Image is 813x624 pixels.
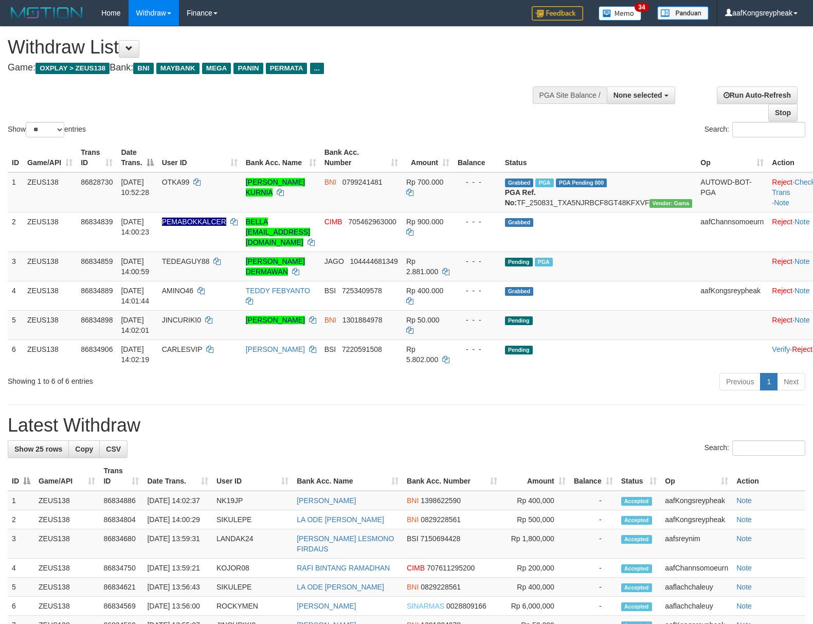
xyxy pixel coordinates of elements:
a: Show 25 rows [8,440,69,458]
span: 86834898 [81,316,113,324]
th: Game/API: activate to sort column ascending [23,143,77,172]
td: ZEUS138 [34,559,99,578]
td: 1 [8,172,23,212]
span: Accepted [621,535,652,544]
span: OXPLAY > ZEUS138 [35,63,110,74]
td: 86834750 [99,559,143,578]
th: Date Trans.: activate to sort column ascending [143,461,212,491]
span: 86834859 [81,257,113,265]
span: Copy 0829228561 to clipboard [421,583,461,591]
a: LA ODE [PERSON_NAME] [297,515,384,524]
span: Marked by aafsreyleap [535,258,553,266]
th: Bank Acc. Number: activate to sort column ascending [403,461,501,491]
span: 86834839 [81,218,113,226]
a: Note [736,583,752,591]
th: Bank Acc. Name: activate to sort column ascending [293,461,403,491]
span: Rp 900.000 [406,218,443,226]
span: PGA Pending [556,179,607,187]
td: SIKULEPE [212,510,293,529]
label: Search: [704,122,805,137]
b: PGA Ref. No: [505,188,536,207]
td: 4 [8,281,23,310]
td: AUTOWD-BOT-PGA [696,172,768,212]
span: CIMB [324,218,342,226]
span: [DATE] 14:02:19 [121,345,149,364]
label: Show entries [8,122,86,137]
span: [DATE] 10:52:28 [121,178,149,197]
span: Rp 5.802.000 [406,345,438,364]
td: aafKongsreypheak [696,281,768,310]
th: User ID: activate to sort column ascending [212,461,293,491]
th: Balance [454,143,501,172]
span: BSI [324,345,336,353]
td: - [570,510,617,529]
span: 86834889 [81,287,113,295]
td: ZEUS138 [23,340,77,369]
img: panduan.png [657,6,709,20]
td: LANDAK24 [212,529,293,559]
td: ZEUS138 [23,212,77,252]
span: Copy 104444681349 to clipboard [350,257,398,265]
span: None selected [613,91,662,99]
span: 86834906 [81,345,113,353]
input: Search: [732,122,805,137]
td: Rp 6,000,000 [501,597,570,616]
span: Rp 50.000 [406,316,440,324]
td: 6 [8,597,34,616]
th: Amount: activate to sort column ascending [402,143,454,172]
th: Op: activate to sort column ascending [696,143,768,172]
a: [PERSON_NAME] [246,345,305,353]
a: Note [736,496,752,505]
span: JAGO [324,257,344,265]
a: Reject [772,287,792,295]
div: - - - [458,344,497,354]
span: MEGA [202,63,231,74]
a: CSV [99,440,128,458]
span: SINARMAS [407,602,444,610]
span: Grabbed [505,218,534,227]
td: ROCKYMEN [212,597,293,616]
span: Pending [505,346,533,354]
a: [PERSON_NAME] DERMAWAN [246,257,305,276]
td: [DATE] 13:59:21 [143,559,212,578]
a: TEDDY FEBYANTO [246,287,310,295]
span: Rp 700.000 [406,178,443,186]
td: [DATE] 13:56:43 [143,578,212,597]
span: 34 [635,3,648,12]
span: Copy 0028809166 to clipboard [446,602,486,610]
span: Accepted [621,564,652,573]
a: Note [794,218,810,226]
th: ID: activate to sort column descending [8,461,34,491]
a: RAFI BINTANG RAMADHAN [297,564,390,572]
a: Reject [772,257,792,265]
th: Action [732,461,805,491]
a: Note [794,287,810,295]
a: Next [777,373,805,390]
input: Search: [732,440,805,456]
h1: Latest Withdraw [8,415,805,436]
td: aafKongsreypheak [661,510,732,529]
td: 3 [8,529,34,559]
span: Show 25 rows [14,445,62,453]
span: Nama rekening ada tanda titik/strip, harap diedit [162,218,226,226]
label: Search: [704,440,805,456]
a: Reject [792,345,812,353]
span: CSV [106,445,121,453]
td: [DATE] 14:00:29 [143,510,212,529]
span: Copy 7220591508 to clipboard [342,345,382,353]
td: ZEUS138 [34,491,99,510]
span: CARLESVIP [162,345,202,353]
td: aaflachchaleuy [661,578,732,597]
div: - - - [458,177,497,187]
span: Copy 1398622590 to clipboard [421,496,461,505]
span: BNI [324,178,336,186]
td: 86834569 [99,597,143,616]
a: [PERSON_NAME] [297,496,356,505]
a: Note [736,602,752,610]
a: Note [794,316,810,324]
a: Note [736,534,752,543]
span: BSI [407,534,419,543]
th: Status: activate to sort column ascending [617,461,661,491]
td: - [570,491,617,510]
a: Reject [772,218,792,226]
